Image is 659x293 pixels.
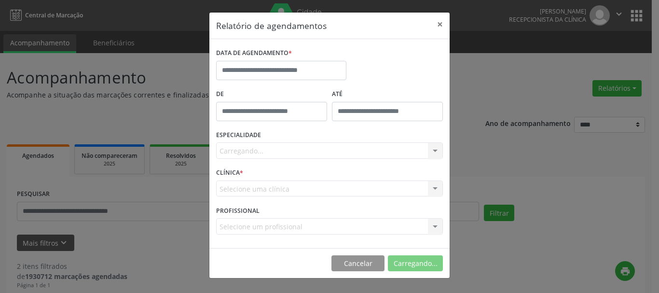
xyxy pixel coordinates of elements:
label: ESPECIALIDADE [216,128,261,143]
h5: Relatório de agendamentos [216,19,327,32]
label: CLÍNICA [216,166,243,181]
label: PROFISSIONAL [216,203,260,218]
button: Close [430,13,450,36]
button: Cancelar [331,255,384,272]
label: ATÉ [332,87,443,102]
button: Carregando... [388,255,443,272]
label: DATA DE AGENDAMENTO [216,46,292,61]
label: De [216,87,327,102]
